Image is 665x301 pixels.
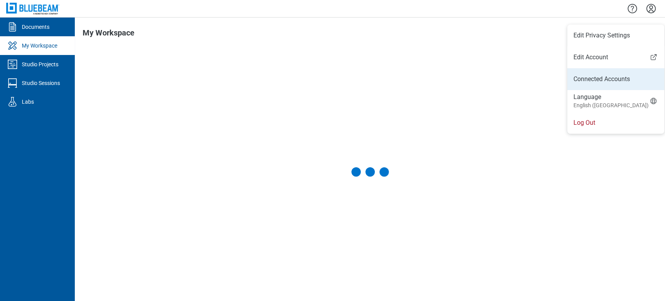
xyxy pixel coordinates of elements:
[567,25,664,46] li: Edit Privacy Settings
[6,21,19,33] svg: Documents
[6,39,19,52] svg: My Workspace
[567,112,664,134] li: Log Out
[573,74,658,84] a: Connected Accounts
[22,42,57,50] div: My Workspace
[6,77,19,89] svg: Studio Sessions
[567,53,664,62] a: Edit Account
[567,25,664,134] ul: Menu
[573,93,649,109] div: Language
[22,79,60,87] div: Studio Sessions
[6,96,19,108] svg: Labs
[573,101,649,109] small: English ([GEOGRAPHIC_DATA])
[351,167,389,177] div: Loading My Workspace
[22,98,34,106] div: Labs
[22,60,58,68] div: Studio Projects
[6,3,59,14] img: Bluebeam, Inc.
[22,23,49,31] div: Documents
[645,2,657,15] button: Settings
[6,58,19,71] svg: Studio Projects
[83,28,134,41] h1: My Workspace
